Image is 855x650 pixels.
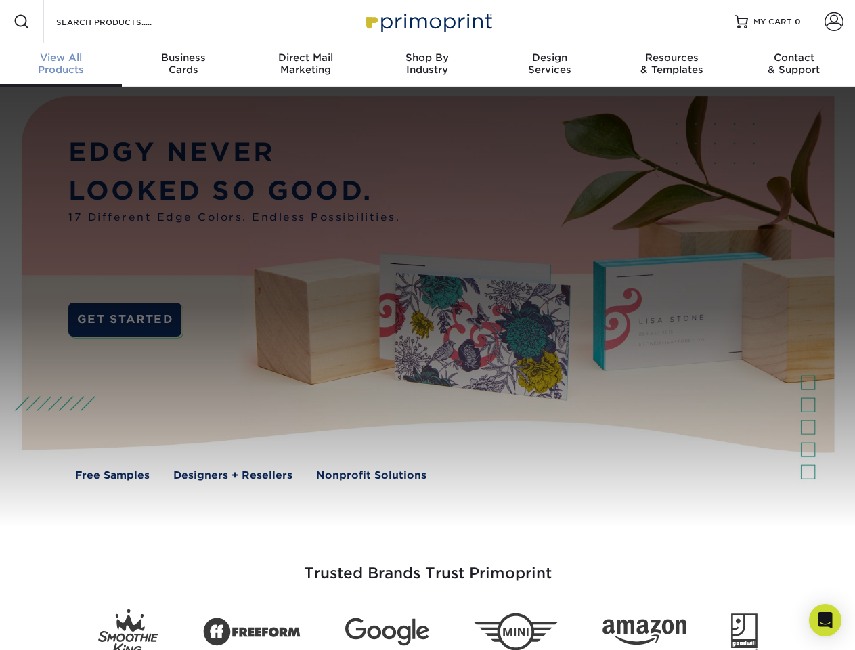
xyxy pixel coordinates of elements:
[611,43,732,87] a: Resources& Templates
[360,7,496,36] img: Primoprint
[366,51,488,76] div: Industry
[122,51,244,76] div: Cards
[244,43,366,87] a: Direct MailMarketing
[809,604,841,636] div: Open Intercom Messenger
[611,51,732,76] div: & Templates
[753,16,792,28] span: MY CART
[489,51,611,64] span: Design
[122,51,244,64] span: Business
[489,51,611,76] div: Services
[602,620,686,645] img: Amazon
[32,532,824,599] h3: Trusted Brands Trust Primoprint
[366,43,488,87] a: Shop ByIndustry
[345,618,429,646] img: Google
[795,17,801,26] span: 0
[122,43,244,87] a: BusinessCards
[55,14,187,30] input: SEARCH PRODUCTS.....
[611,51,732,64] span: Resources
[244,51,366,64] span: Direct Mail
[731,613,758,650] img: Goodwill
[489,43,611,87] a: DesignServices
[244,51,366,76] div: Marketing
[366,51,488,64] span: Shop By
